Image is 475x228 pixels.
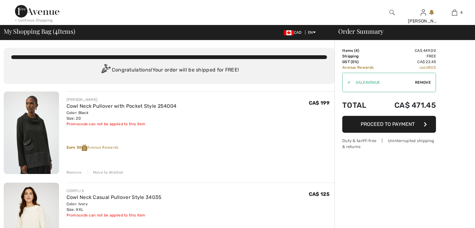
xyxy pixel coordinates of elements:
td: CA$ 22.45 [383,59,436,65]
span: EN [308,30,316,35]
span: CAD [284,30,304,35]
div: [PERSON_NAME] [67,97,177,102]
div: Move to Wishlist [88,170,123,175]
button: Proceed to Payment [342,116,436,133]
div: Duty & tariff-free | Uninterrupted shipping & returns [342,138,436,150]
span: Remove [415,80,431,85]
div: ✔ [343,80,351,85]
span: Proceed to Payment [361,121,415,127]
img: Cowl Neck Pullover with Pocket Style 254004 [4,92,59,174]
img: search the website [389,9,395,16]
a: 4 [439,9,470,16]
span: 800 [428,65,436,70]
strong: Earn 30 [67,145,87,150]
div: Congratulations! Your order will be shipped for FREE! [11,64,327,77]
div: < Continue Shopping [15,17,53,23]
div: Color: Black Size: 20 [67,110,177,121]
img: 1ère Avenue [15,5,59,17]
td: CA$ 471.45 [383,95,436,116]
span: CA$ 199 [309,100,329,106]
div: Order Summary [331,28,471,34]
img: Reward-Logo.svg [82,145,87,151]
div: Avenue Rewards [67,145,335,151]
span: My Shopping Bag ( Items) [4,28,75,34]
div: COMPLI K [67,188,162,194]
img: My Bag [452,9,457,16]
span: 4 [355,48,358,53]
span: CA$ 125 [309,191,329,197]
input: Promo code [351,73,415,92]
div: Color: Ivory Size: XXL [67,201,162,212]
img: Canadian Dollar [284,30,294,35]
div: Promocode can not be applied to this item [67,212,162,218]
td: Free [383,53,436,59]
td: CA$ 449.00 [383,48,436,53]
a: Sign In [421,9,426,15]
td: Avenue Rewards [342,65,383,70]
td: Shipping [342,53,383,59]
td: GST (5%) [342,59,383,65]
div: [PERSON_NAME] [408,18,438,24]
div: Promocode can not be applied to this item [67,121,177,127]
div: Remove [67,170,82,175]
span: 4 [55,27,58,35]
td: used [383,65,436,70]
img: My Info [421,9,426,16]
td: Items ( ) [342,48,383,53]
a: Cowl Neck Casual Pullover Style 34035 [67,194,162,200]
a: Cowl Neck Pullover with Pocket Style 254004 [67,103,177,109]
td: Total [342,95,383,116]
span: 4 [460,10,463,15]
img: Congratulation2.svg [99,64,112,77]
